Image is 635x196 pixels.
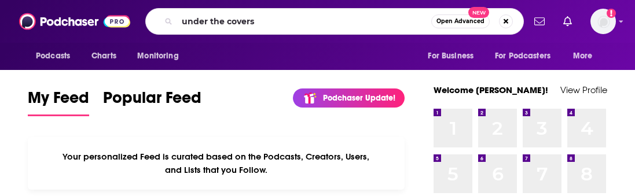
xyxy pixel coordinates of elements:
[28,137,405,190] div: Your personalized Feed is curated based on the Podcasts, Creators, Users, and Lists that you Follow.
[103,88,201,116] a: Popular Feed
[28,88,89,116] a: My Feed
[530,12,549,31] a: Show notifications dropdown
[434,84,548,95] a: Welcome [PERSON_NAME]!
[431,14,490,28] button: Open AdvancedNew
[590,9,616,34] button: Show profile menu
[436,19,484,24] span: Open Advanced
[468,7,489,18] span: New
[590,9,616,34] img: User Profile
[137,48,178,64] span: Monitoring
[559,12,577,31] a: Show notifications dropdown
[129,45,193,67] button: open menu
[495,48,550,64] span: For Podcasters
[560,84,607,95] a: View Profile
[28,88,89,114] span: My Feed
[145,8,524,35] div: Search podcasts, credits, & more...
[36,48,70,64] span: Podcasts
[19,10,130,32] img: Podchaser - Follow, Share and Rate Podcasts
[607,9,616,18] svg: Add a profile image
[28,45,85,67] button: open menu
[487,45,567,67] button: open menu
[103,88,201,114] span: Popular Feed
[323,93,395,103] p: Podchaser Update!
[177,12,431,31] input: Search podcasts, credits, & more...
[565,45,607,67] button: open menu
[590,9,616,34] span: Logged in as KCarter
[84,45,123,67] a: Charts
[428,48,474,64] span: For Business
[420,45,488,67] button: open menu
[91,48,116,64] span: Charts
[573,48,593,64] span: More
